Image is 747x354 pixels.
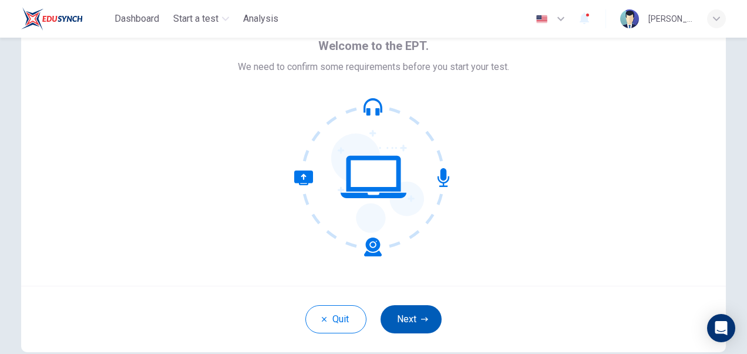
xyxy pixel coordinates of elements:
[534,15,549,24] img: en
[620,9,639,28] img: Profile picture
[238,8,283,29] button: Analysis
[21,7,83,31] img: EduSynch logo
[110,8,164,29] button: Dashboard
[21,7,110,31] a: EduSynch logo
[707,314,735,342] div: Open Intercom Messenger
[648,12,693,26] div: [PERSON_NAME]
[173,12,218,26] span: Start a test
[115,12,159,26] span: Dashboard
[243,12,278,26] span: Analysis
[381,305,442,333] button: Next
[305,305,366,333] button: Quit
[318,36,429,55] span: Welcome to the EPT.
[169,8,234,29] button: Start a test
[238,60,509,74] span: We need to confirm some requirements before you start your test.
